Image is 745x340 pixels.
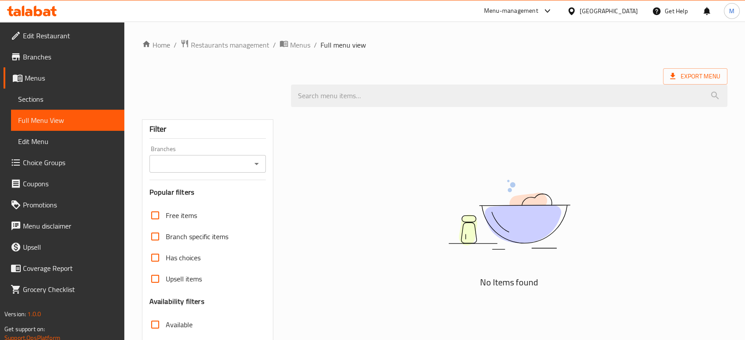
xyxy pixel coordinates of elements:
a: Choice Groups [4,152,124,173]
span: Coverage Report [23,263,117,273]
a: Coupons [4,173,124,194]
span: Upsell items [166,273,202,284]
span: Full menu view [320,40,366,50]
a: Full Menu View [11,110,124,131]
a: Menus [4,67,124,89]
input: search [291,85,727,107]
a: Restaurants management [180,39,269,51]
span: Grocery Checklist [23,284,117,295]
span: Has choices [166,252,201,263]
li: / [273,40,276,50]
span: Version: [4,308,26,320]
span: Promotions [23,200,117,210]
span: Export Menu [663,68,727,85]
li: / [314,40,317,50]
span: Full Menu View [18,115,117,126]
span: Branch specific items [166,231,228,242]
img: dish.svg [399,156,619,273]
span: Choice Groups [23,157,117,168]
span: Menus [25,73,117,83]
button: Open [250,158,263,170]
span: Available [166,319,193,330]
div: Filter [149,120,266,139]
span: Upsell [23,242,117,252]
h3: Popular filters [149,187,266,197]
span: 1.0.0 [27,308,41,320]
h5: No Items found [399,275,619,289]
div: [GEOGRAPHIC_DATA] [580,6,638,16]
h3: Availability filters [149,296,205,307]
a: Promotions [4,194,124,215]
a: Edit Restaurant [4,25,124,46]
span: Edit Menu [18,136,117,147]
span: Sections [18,94,117,104]
a: Grocery Checklist [4,279,124,300]
a: Edit Menu [11,131,124,152]
a: Coverage Report [4,258,124,279]
span: Coupons [23,178,117,189]
a: Home [142,40,170,50]
div: Menu-management [484,6,538,16]
a: Menus [279,39,310,51]
a: Menu disclaimer [4,215,124,237]
span: Export Menu [670,71,720,82]
a: Upsell [4,237,124,258]
span: Get support on: [4,323,45,335]
a: Sections [11,89,124,110]
span: Menus [290,40,310,50]
span: Edit Restaurant [23,30,117,41]
span: Restaurants management [191,40,269,50]
span: Branches [23,52,117,62]
a: Branches [4,46,124,67]
span: M [729,6,734,16]
span: Free items [166,210,197,221]
nav: breadcrumb [142,39,727,51]
li: / [174,40,177,50]
span: Menu disclaimer [23,221,117,231]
